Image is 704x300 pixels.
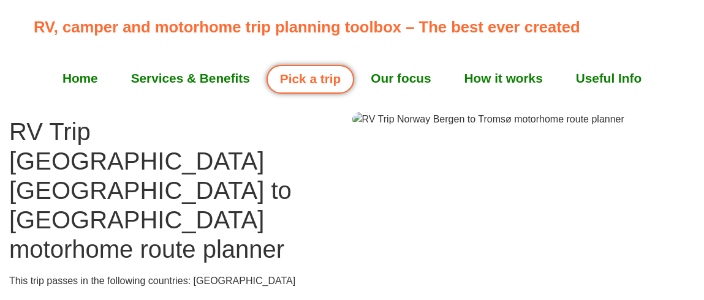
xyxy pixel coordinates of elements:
[34,63,670,94] nav: Menu
[115,63,267,94] a: Services & Benefits
[447,63,559,94] a: How it works
[352,112,624,127] img: RV Trip Norway Bergen to Tromsø motorhome route planner
[354,63,447,94] a: Our focus
[46,63,115,94] a: Home
[34,15,677,39] p: RV, camper and motorhome trip planning toolbox – The best ever created
[9,276,295,286] span: This trip passes in the following countries: [GEOGRAPHIC_DATA]
[267,65,354,94] a: Pick a trip
[9,117,352,264] h1: RV Trip [GEOGRAPHIC_DATA] [GEOGRAPHIC_DATA] to [GEOGRAPHIC_DATA] motorhome route planner
[559,63,658,94] a: Useful Info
